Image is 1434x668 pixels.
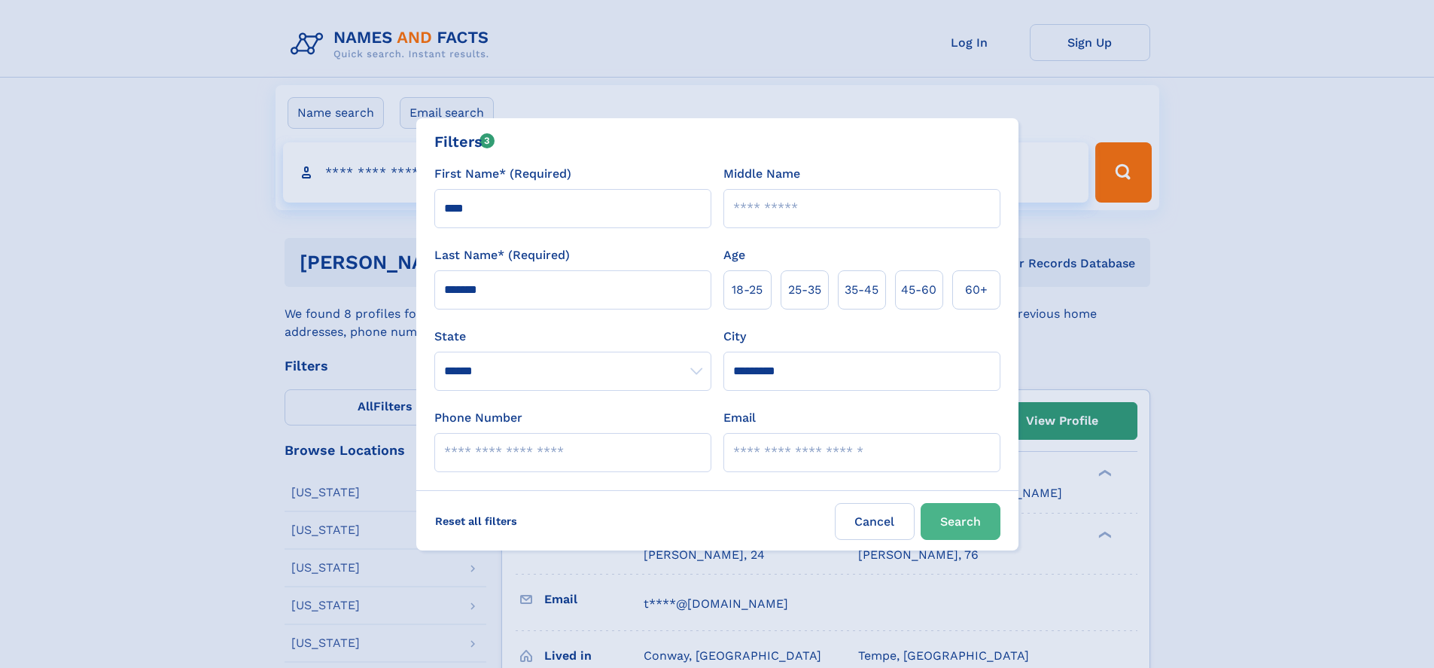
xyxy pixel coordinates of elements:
label: City [723,328,746,346]
span: 18‑25 [732,281,763,299]
button: Search [921,503,1000,540]
label: Email [723,409,756,427]
label: Phone Number [434,409,522,427]
label: State [434,328,711,346]
label: Last Name* (Required) [434,246,570,264]
label: Reset all filters [425,503,527,539]
label: Cancel [835,503,915,540]
label: Middle Name [723,165,800,183]
div: Filters [434,130,495,153]
span: 25‑35 [788,281,821,299]
span: 35‑45 [845,281,878,299]
label: Age [723,246,745,264]
span: 60+ [965,281,988,299]
label: First Name* (Required) [434,165,571,183]
span: 45‑60 [901,281,936,299]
